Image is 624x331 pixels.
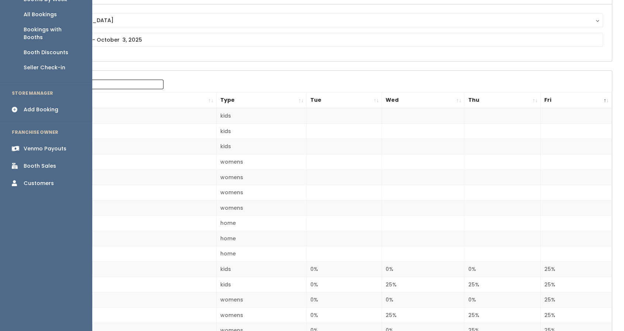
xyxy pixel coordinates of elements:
th: Wed: activate to sort column ascending [382,93,464,108]
td: 0% [464,292,541,308]
input: September 27 - October 3, 2025 [47,33,603,47]
td: 61 [38,216,216,231]
td: 0% [307,262,382,277]
td: 25% [541,307,612,323]
input: Search: [69,80,163,89]
td: 0% [382,292,464,308]
td: 13 [38,123,216,139]
td: kids [216,277,307,292]
td: kids [216,139,307,154]
div: Customers [24,180,54,187]
td: 0% [382,262,464,277]
td: kids [216,262,307,277]
td: 25% [541,277,612,292]
td: 12 [38,108,216,123]
td: 25% [382,277,464,292]
td: kids [216,123,307,139]
td: 25 [38,307,216,323]
td: 25% [382,307,464,323]
td: womens [216,307,307,323]
td: kids [216,108,307,123]
td: 63 [38,231,216,246]
td: 2 [38,262,216,277]
td: 33 [38,170,216,185]
td: 0% [307,292,382,308]
div: Booth Sales [24,162,56,170]
td: 25% [464,277,541,292]
div: Bookings with Booths [24,26,80,41]
td: womens [216,200,307,216]
th: Thu: activate to sort column ascending [464,93,541,108]
td: 25% [464,307,541,323]
td: 0% [307,307,382,323]
td: 24 [38,292,216,308]
td: home [216,231,307,246]
td: home [216,216,307,231]
th: Tue: activate to sort column ascending [307,93,382,108]
td: 25% [541,292,612,308]
td: 14 [38,139,216,154]
td: womens [216,170,307,185]
td: 25% [541,262,612,277]
td: 56 [38,200,216,216]
td: home [216,246,307,262]
td: 66 [38,246,216,262]
th: Type: activate to sort column ascending [216,93,307,108]
td: 27 [38,154,216,170]
td: 0% [307,277,382,292]
div: Seller Check-in [24,64,65,72]
div: [GEOGRAPHIC_DATA] [54,16,596,24]
td: womens [216,154,307,170]
th: Booth Number: activate to sort column ascending [38,93,216,108]
td: womens [216,185,307,201]
button: [GEOGRAPHIC_DATA] [47,13,603,27]
td: womens [216,292,307,308]
div: Venmo Payouts [24,145,66,153]
td: 10 [38,277,216,292]
th: Fri: activate to sort column descending [541,93,612,108]
div: Booth Discounts [24,49,68,56]
td: 0% [464,262,541,277]
td: 54 [38,185,216,201]
div: All Bookings [24,11,57,18]
div: Add Booking [24,106,58,114]
label: Search: [42,80,163,89]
